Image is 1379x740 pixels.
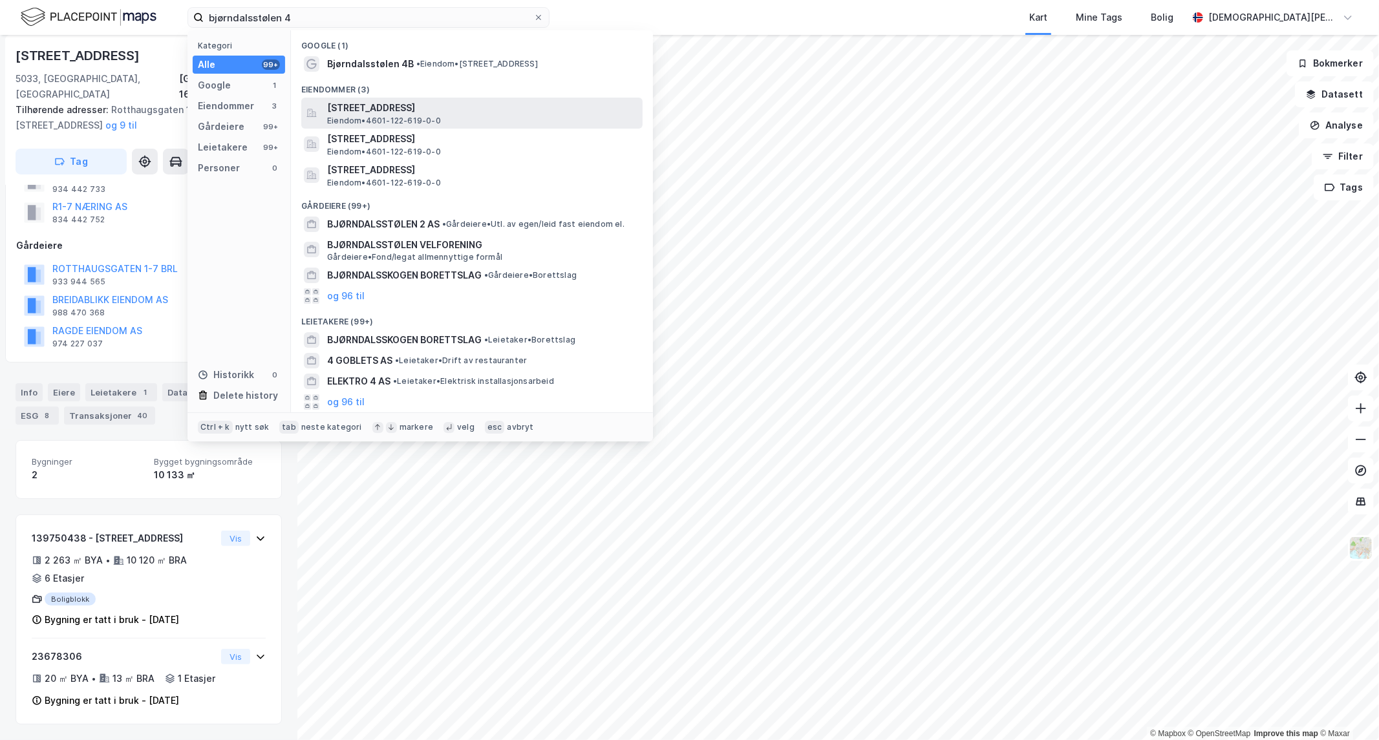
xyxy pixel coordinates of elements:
a: OpenStreetMap [1188,729,1251,738]
span: Tilhørende adresser: [16,104,111,115]
div: Rotthaugsgaten 1b, [STREET_ADDRESS] [16,102,272,133]
div: neste kategori [301,422,362,432]
div: 10 133 ㎡ [154,467,266,483]
span: Leietaker • Drift av restauranter [395,355,527,366]
span: • [484,335,488,344]
div: Kart [1029,10,1047,25]
div: 834 442 752 [52,215,105,225]
img: logo.f888ab2527a4732fd821a326f86c7f29.svg [21,6,156,28]
div: [GEOGRAPHIC_DATA], 167/653 [179,71,282,102]
div: 99+ [262,122,280,132]
div: Leietakere [85,383,157,401]
div: Leietakere [198,140,248,155]
span: Leietaker • Borettslag [484,335,575,345]
div: 5033, [GEOGRAPHIC_DATA], [GEOGRAPHIC_DATA] [16,71,179,102]
div: Datasett [162,383,226,401]
div: nytt søk [235,422,270,432]
div: Gårdeiere [16,238,281,253]
div: Bygning er tatt i bruk - [DATE] [45,612,179,628]
div: Gårdeiere (99+) [291,191,653,214]
span: Bygget bygningsområde [154,456,266,467]
div: 139750438 - [STREET_ADDRESS] [32,531,216,546]
div: esc [485,421,505,434]
span: Eiendom • 4601-122-619-0-0 [327,116,441,126]
div: 933 944 565 [52,277,105,287]
span: • [442,219,446,229]
div: Eiere [48,383,80,401]
span: Bjørndalsstølen 4B [327,56,414,72]
button: Tags [1314,174,1374,200]
div: Historikk [198,367,254,383]
button: Datasett [1295,81,1374,107]
span: BJØRNDALSSKOGEN BORETTSLAG [327,268,482,283]
div: Info [16,383,43,401]
div: Google (1) [291,30,653,54]
div: [DEMOGRAPHIC_DATA][PERSON_NAME] [1208,10,1338,25]
span: [STREET_ADDRESS] [327,162,637,178]
div: 10 120 ㎡ BRA [127,553,187,568]
span: Eiendom • 4601-122-619-0-0 [327,147,441,157]
div: 20 ㎡ BYA [45,671,89,686]
div: Ctrl + k [198,421,233,434]
span: • [484,270,488,280]
div: 13 ㎡ BRA [112,671,155,686]
div: Gårdeiere [198,119,244,134]
div: 3 [270,101,280,111]
span: Leietaker • Elektrisk installasjonsarbeid [393,376,554,386]
div: 2 263 ㎡ BYA [45,553,103,568]
button: Filter [1312,143,1374,169]
div: velg [457,422,475,432]
div: 1 [139,386,152,399]
button: og 96 til [327,288,365,304]
span: Gårdeiere • Utl. av egen/leid fast eiendom el. [442,219,625,229]
span: Gårdeiere • Borettslag [484,270,577,280]
button: Vis [221,649,250,664]
div: Transaksjoner [64,407,155,425]
div: 99+ [262,59,280,70]
img: Z [1349,536,1373,560]
iframe: Chat Widget [1314,678,1379,740]
div: 6 Etasjer [45,571,84,586]
div: 934 442 733 [52,184,105,195]
div: 1 Etasjer [178,671,215,686]
a: Improve this map [1254,729,1318,738]
span: BJØRNDALSSTØLEN 2 AS [327,217,440,232]
div: 0 [270,370,280,380]
div: Leietakere (99+) [291,306,653,330]
div: Kategori [198,41,285,50]
div: 2 [32,467,144,483]
span: Gårdeiere • Fond/legat allmennyttige formål [327,252,502,262]
span: BJØRNDALSSTØLEN VELFORENING [327,237,637,253]
button: og 96 til [327,394,365,410]
div: Mine Tags [1076,10,1122,25]
div: Google [198,78,231,93]
div: 40 [134,409,150,422]
span: ELEKTRO 4 AS [327,374,390,389]
span: 4 GOBLETS AS [327,353,392,368]
input: Søk på adresse, matrikkel, gårdeiere, leietakere eller personer [204,8,533,27]
div: 23678306 [32,649,216,664]
div: Delete history [213,388,278,403]
div: tab [279,421,299,434]
div: 1 [270,80,280,90]
div: Bolig [1151,10,1173,25]
div: • [91,673,96,684]
span: [STREET_ADDRESS] [327,100,637,116]
span: • [393,376,397,386]
span: Eiendom • [STREET_ADDRESS] [416,59,538,69]
div: Alle [198,57,215,72]
div: 988 470 368 [52,308,105,318]
span: • [416,59,420,69]
div: 99+ [262,142,280,153]
div: markere [400,422,433,432]
span: BJØRNDALSSKOGEN BORETTSLAG [327,332,482,348]
div: [STREET_ADDRESS] [16,45,142,66]
div: Eiendommer [198,98,254,114]
button: Analyse [1299,112,1374,138]
div: Kontrollprogram for chat [1314,678,1379,740]
div: avbryt [507,422,533,432]
div: 8 [41,409,54,422]
span: [STREET_ADDRESS] [327,131,637,147]
div: Bygning er tatt i bruk - [DATE] [45,693,179,708]
div: 0 [270,163,280,173]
